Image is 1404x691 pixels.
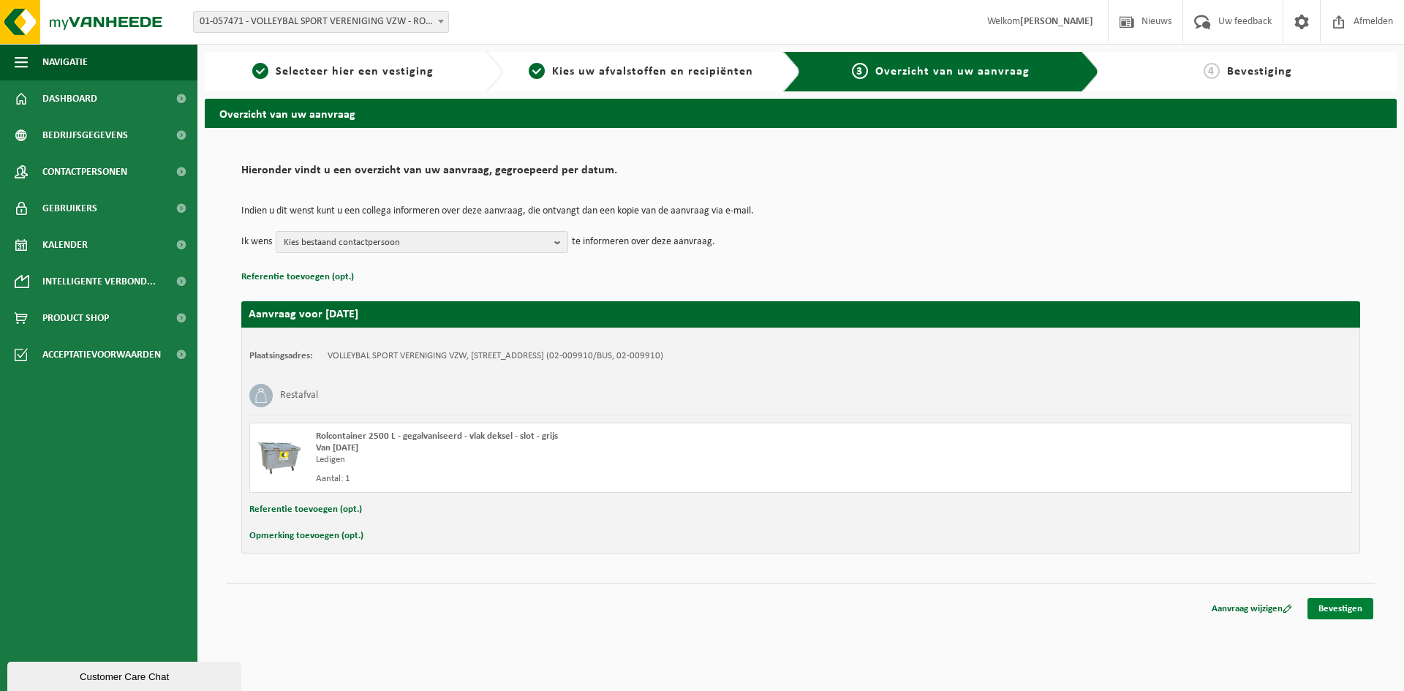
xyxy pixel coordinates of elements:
span: Bevestiging [1227,66,1292,78]
span: 01-057471 - VOLLEYBAL SPORT VERENIGING VZW - ROESELARE [193,11,449,33]
div: Aantal: 1 [316,473,859,485]
button: Opmerking toevoegen (opt.) [249,526,363,545]
h2: Hieronder vindt u een overzicht van uw aanvraag, gegroepeerd per datum. [241,165,1360,184]
button: Referentie toevoegen (opt.) [241,268,354,287]
a: Aanvraag wijzigen [1201,598,1303,619]
strong: Plaatsingsadres: [249,351,313,360]
img: WB-2500-GAL-GY-04.png [257,431,301,475]
p: Ik wens [241,231,272,253]
span: Acceptatievoorwaarden [42,336,161,373]
span: Bedrijfsgegevens [42,117,128,154]
p: Indien u dit wenst kunt u een collega informeren over deze aanvraag, die ontvangt dan een kopie v... [241,206,1360,216]
strong: [PERSON_NAME] [1020,16,1093,27]
span: Rolcontainer 2500 L - gegalvaniseerd - vlak deksel - slot - grijs [316,431,558,441]
span: Kies uw afvalstoffen en recipiënten [552,66,753,78]
span: Intelligente verbond... [42,263,156,300]
span: Kies bestaand contactpersoon [284,232,548,254]
div: Ledigen [316,454,859,466]
a: 2Kies uw afvalstoffen en recipiënten [510,63,772,80]
span: Selecteer hier een vestiging [276,66,434,78]
a: 1Selecteer hier een vestiging [212,63,474,80]
button: Referentie toevoegen (opt.) [249,500,362,519]
button: Kies bestaand contactpersoon [276,231,568,253]
iframe: chat widget [7,659,244,691]
h3: Restafval [280,384,318,407]
span: 01-057471 - VOLLEYBAL SPORT VERENIGING VZW - ROESELARE [194,12,448,32]
span: Navigatie [42,44,88,80]
span: Product Shop [42,300,109,336]
span: 4 [1204,63,1220,79]
span: Dashboard [42,80,97,117]
span: Kalender [42,227,88,263]
a: Bevestigen [1307,598,1373,619]
span: Overzicht van uw aanvraag [875,66,1030,78]
span: 2 [529,63,545,79]
strong: Van [DATE] [316,443,358,453]
h2: Overzicht van uw aanvraag [205,99,1397,127]
span: 3 [852,63,868,79]
p: te informeren over deze aanvraag. [572,231,715,253]
span: Contactpersonen [42,154,127,190]
span: Gebruikers [42,190,97,227]
span: 1 [252,63,268,79]
td: VOLLEYBAL SPORT VERENIGING VZW, [STREET_ADDRESS] (02-009910/BUS, 02-009910) [328,350,663,362]
strong: Aanvraag voor [DATE] [249,309,358,320]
